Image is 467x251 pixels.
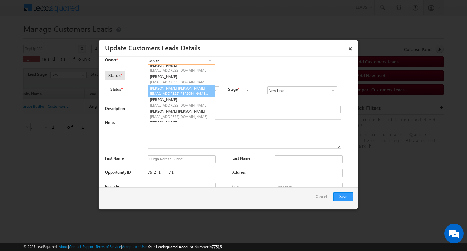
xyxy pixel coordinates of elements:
[148,96,215,108] a: [PERSON_NAME]
[59,245,68,249] a: About
[105,43,200,52] a: Update Customers Leads Details
[150,103,209,107] span: [EMAIL_ADDRESS][DOMAIN_NAME]
[345,42,356,53] a: ×
[105,57,118,62] label: Owner
[333,192,353,201] button: Save
[232,184,239,189] label: City
[148,119,215,131] a: [PERSON_NAME]
[150,114,209,119] span: [EMAIL_ADDRESS][DOMAIN_NAME]
[105,184,119,189] label: Pincode
[96,245,121,249] a: Terms of Service
[206,57,214,64] a: Show All Items
[267,86,337,94] input: Type to Search
[105,156,124,161] label: First Name
[148,73,215,85] a: [PERSON_NAME]
[69,245,95,249] a: Contact Support
[8,60,118,195] textarea: Type your message and hit 'Enter'
[232,170,246,175] label: Address
[228,86,238,92] label: Stage
[150,80,209,84] span: [EMAIL_ADDRESS][DOMAIN_NAME]
[150,68,209,73] span: [EMAIL_ADDRESS][DOMAIN_NAME]
[148,57,215,65] input: Type to Search
[11,34,27,43] img: d_60004797649_company_0_60004797649
[105,170,131,175] label: Opportunity ID
[148,245,222,249] span: Your Leadsquared Account Number is
[148,169,226,178] div: 792171
[210,87,218,94] a: Show All Items
[327,87,335,94] a: Show All Items
[23,244,222,250] span: © 2025 LeadSquared | | | | |
[148,85,215,97] a: [PERSON_NAME] [PERSON_NAME]
[105,106,125,111] label: Description
[34,34,109,43] div: Chat with us now
[316,192,330,205] a: Cancel
[122,245,147,249] a: Acceptable Use
[88,200,118,209] em: Start Chat
[212,245,222,249] span: 77516
[110,86,121,92] label: Status
[148,62,215,74] a: [PERSON_NAME]
[106,3,122,19] div: Minimize live chat window
[105,120,115,125] label: Notes
[150,91,209,96] span: [EMAIL_ADDRESS][PERSON_NAME][DOMAIN_NAME]
[105,71,125,80] div: Status
[232,156,250,161] label: Last Name
[148,108,215,120] a: [PERSON_NAME] [PERSON_NAME]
